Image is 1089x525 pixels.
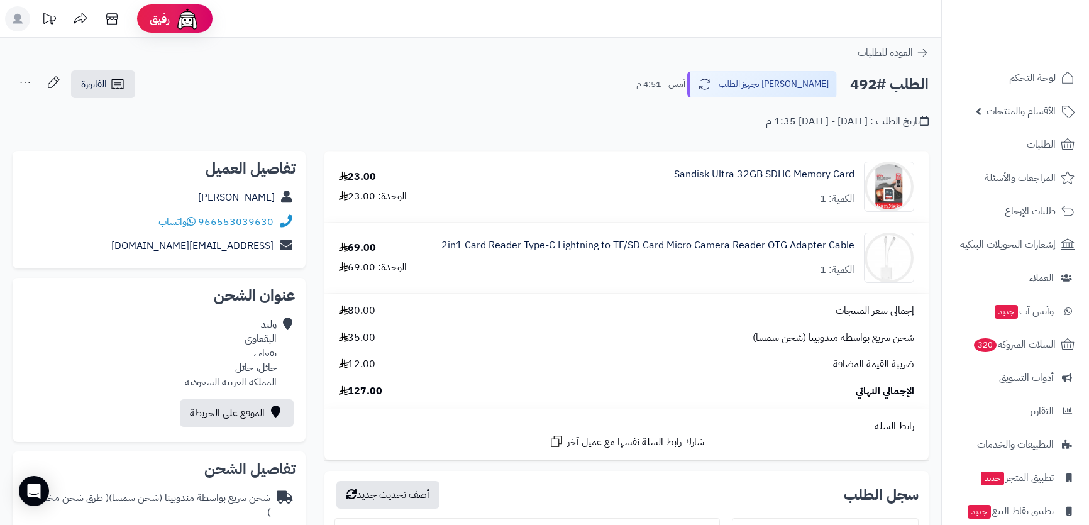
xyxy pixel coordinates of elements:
[949,396,1081,426] a: التقارير
[949,63,1081,93] a: لوحة التحكم
[33,6,65,35] a: تحديثات المنصة
[977,436,1054,453] span: التطبيقات والخدمات
[836,304,914,318] span: إجمالي سعر المنتجات
[844,487,919,502] h3: سجل الطلب
[981,472,1004,485] span: جديد
[850,72,929,97] h2: الطلب #492
[856,384,914,399] span: الإجمالي النهائي
[966,502,1054,520] span: تطبيق نقاط البيع
[980,469,1054,487] span: تطبيق المتجر
[198,190,275,205] a: [PERSON_NAME]
[949,363,1081,393] a: أدوات التسويق
[865,162,914,212] img: 1727692585-61sBuU2+3aL._AC_SL1200_-90x90.jpg
[23,461,296,477] h2: تفاصيل الشحن
[81,77,107,92] span: الفاتورة
[198,214,274,229] a: 966553039630
[180,399,294,427] a: الموقع على الخريطة
[19,476,49,506] div: Open Intercom Messenger
[23,491,270,520] div: شحن سريع بواسطة مندوبينا (شحن سمسا)
[858,45,929,60] a: العودة للطلبات
[1009,69,1056,87] span: لوحة التحكم
[339,384,382,399] span: 127.00
[949,429,1081,460] a: التطبيقات والخدمات
[949,296,1081,326] a: وآتس آبجديد
[993,302,1054,320] span: وآتس آب
[567,435,704,450] span: شارك رابط السلة نفسها مع عميل آخر
[339,241,376,255] div: 69.00
[820,192,854,206] div: الكمية: 1
[949,196,1081,226] a: طلبات الإرجاع
[995,305,1018,319] span: جديد
[150,11,170,26] span: رفيق
[111,238,274,253] a: [EMAIL_ADDRESS][DOMAIN_NAME]
[974,338,997,352] span: 320
[175,6,200,31] img: ai-face.png
[999,369,1054,387] span: أدوات التسويق
[25,490,270,520] span: ( طرق شحن مخصصة )
[339,304,375,318] span: 80.00
[820,263,854,277] div: الكمية: 1
[687,71,837,97] button: [PERSON_NAME] تجهيز الطلب
[71,70,135,98] a: الفاتورة
[339,331,375,345] span: 35.00
[960,236,1056,253] span: إشعارات التحويلات البنكية
[636,78,685,91] small: أمس - 4:51 م
[1029,269,1054,287] span: العملاء
[987,102,1056,120] span: الأقسام والمنتجات
[973,336,1056,353] span: السلات المتروكة
[23,288,296,303] h2: عنوان الشحن
[985,169,1056,187] span: المراجعات والأسئلة
[865,233,914,283] img: 1713202547-41BAednZ0EL._SL1500_-90x90.jpg
[336,481,439,509] button: أضف تحديث جديد
[949,329,1081,360] a: السلات المتروكة320
[1005,202,1056,220] span: طلبات الإرجاع
[968,505,991,519] span: جديد
[858,45,913,60] span: العودة للطلبات
[949,130,1081,160] a: الطلبات
[766,114,929,129] div: تاريخ الطلب : [DATE] - [DATE] 1:35 م
[1030,402,1054,420] span: التقارير
[441,238,854,253] a: 2in1 Card Reader Type-C Lightning to TF/SD Card Micro Camera Reader OTG Adapter Cable
[949,163,1081,193] a: المراجعات والأسئلة
[949,229,1081,260] a: إشعارات التحويلات البنكية
[339,357,375,372] span: 12.00
[949,463,1081,493] a: تطبيق المتجرجديد
[339,189,407,204] div: الوحدة: 23.00
[1027,136,1056,153] span: الطلبات
[674,167,854,182] a: Sandisk Ultra 32GB SDHC Memory Card
[158,214,196,229] a: واتساب
[753,331,914,345] span: شحن سريع بواسطة مندوبينا (شحن سمسا)
[949,263,1081,293] a: العملاء
[329,419,924,434] div: رابط السلة
[833,357,914,372] span: ضريبة القيمة المضافة
[339,170,376,184] div: 23.00
[549,434,704,450] a: شارك رابط السلة نفسها مع عميل آخر
[185,318,277,389] div: وليد البقعاوي بقعاء ، حائل، حائل المملكة العربية السعودية
[23,161,296,176] h2: تفاصيل العميل
[339,260,407,275] div: الوحدة: 69.00
[1003,31,1077,58] img: logo-2.png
